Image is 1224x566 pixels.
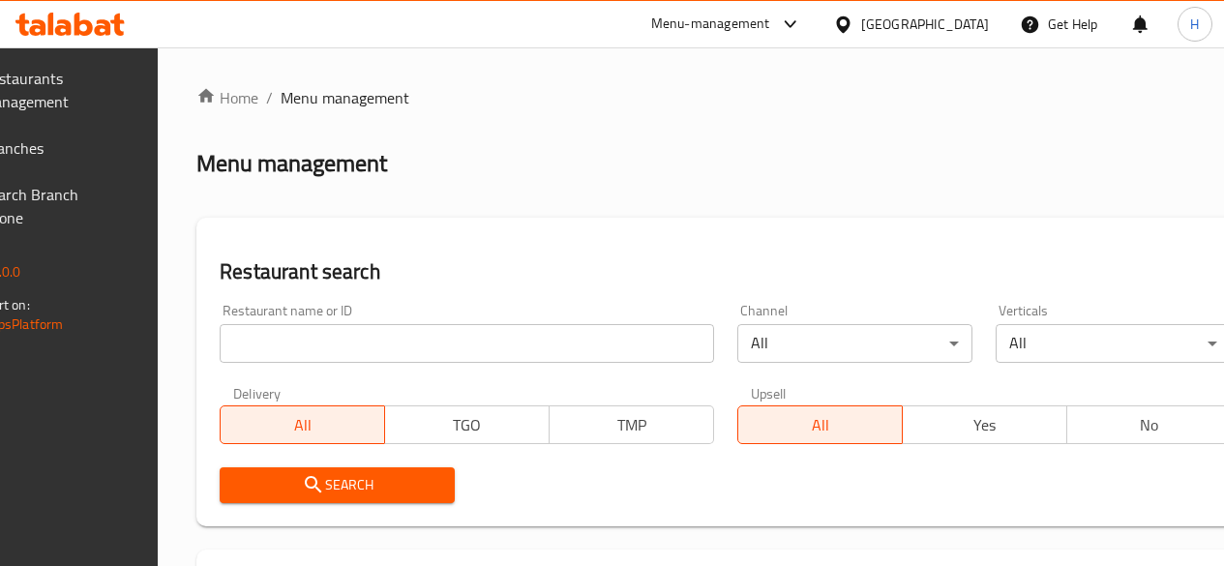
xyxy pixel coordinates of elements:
span: Menu management [281,86,409,109]
button: All [737,405,903,444]
div: All [737,324,972,363]
li: / [266,86,273,109]
button: TGO [384,405,550,444]
span: H [1190,14,1199,35]
div: Menu-management [651,13,770,36]
button: TMP [549,405,714,444]
span: No [1075,411,1224,439]
a: Home [196,86,258,109]
input: Search for restaurant name or ID.. [220,324,714,363]
label: Upsell [751,386,787,400]
button: Search [220,467,455,503]
span: TGO [393,411,542,439]
span: All [228,411,377,439]
span: Search [235,473,439,497]
span: TMP [557,411,706,439]
button: All [220,405,385,444]
button: Yes [902,405,1067,444]
span: All [746,411,895,439]
span: Yes [911,411,1060,439]
label: Delivery [233,386,282,400]
div: [GEOGRAPHIC_DATA] [861,14,989,35]
h2: Menu management [196,148,387,179]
